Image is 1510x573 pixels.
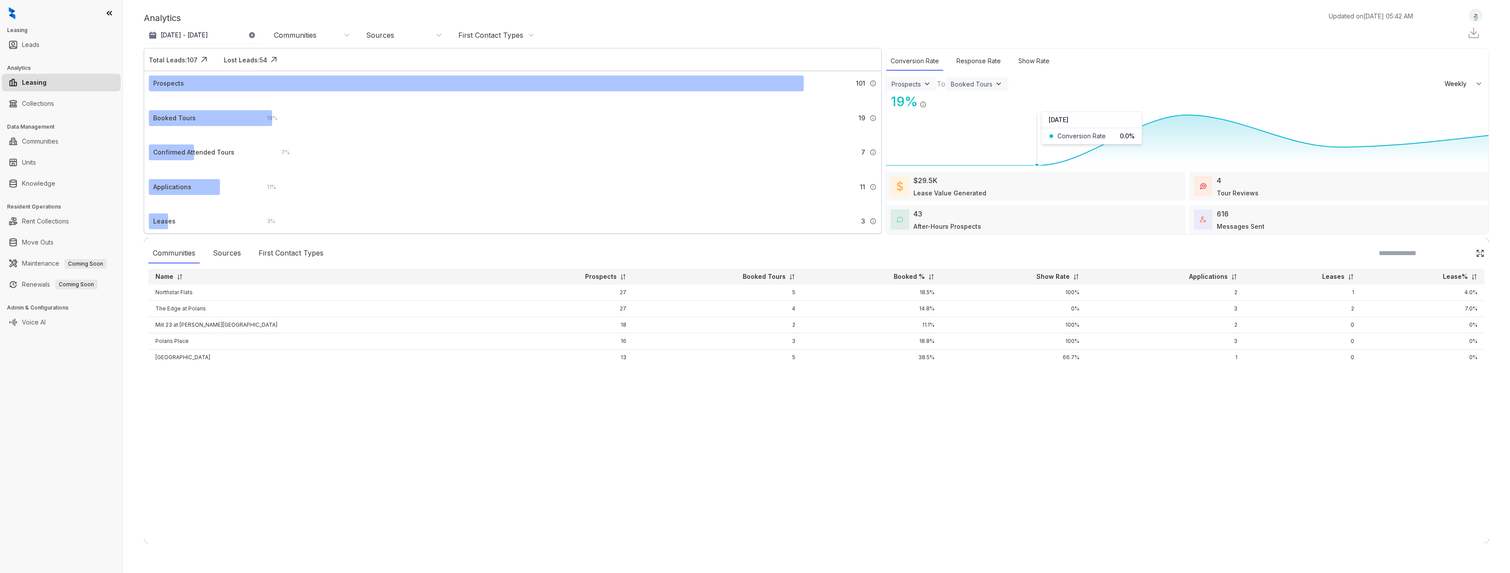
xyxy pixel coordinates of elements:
[1244,301,1361,317] td: 2
[1445,79,1471,88] span: Weekly
[2,175,121,192] li: Knowledge
[1086,350,1244,366] td: 1
[1244,333,1361,350] td: 0
[258,216,275,226] div: 3 %
[2,213,121,230] li: Rent Collections
[1073,274,1079,280] img: sorting
[913,222,981,231] div: After-Hours Prospects
[1244,350,1361,366] td: 0
[789,274,795,280] img: sorting
[2,314,121,331] li: Voice AI
[861,148,865,157] span: 7
[886,92,918,112] div: 19 %
[2,36,121,54] li: Leads
[493,301,633,317] td: 27
[1361,301,1485,317] td: 7.0%
[22,234,54,251] a: Move Outs
[153,113,196,123] div: Booked Tours
[633,317,802,333] td: 2
[209,243,245,263] div: Sources
[870,218,877,225] img: Info
[802,285,942,301] td: 18.5%
[913,175,938,186] div: $29.5K
[870,149,877,156] img: Info
[22,133,58,150] a: Communities
[894,272,925,281] p: Booked %
[366,30,394,40] div: Sources
[942,350,1086,366] td: 66.7%
[148,243,200,263] div: Communities
[942,285,1086,301] td: 100%
[861,216,865,226] span: 3
[1014,52,1054,71] div: Show Rate
[22,95,54,112] a: Collections
[633,301,802,317] td: 4
[937,79,946,89] div: To
[870,80,877,87] img: Info
[149,55,198,65] div: Total Leads: 107
[267,53,280,66] img: Click Icon
[2,133,121,150] li: Communities
[22,175,55,192] a: Knowledge
[1036,272,1070,281] p: Show Rate
[1476,249,1485,258] img: Click Icon
[2,154,121,171] li: Units
[7,26,122,34] h3: Leasing
[1217,175,1221,186] div: 4
[1361,317,1485,333] td: 0%
[1467,26,1480,40] img: Download
[148,285,493,301] td: Northstar Flats
[870,184,877,191] img: Info
[148,333,493,350] td: Polaris Place
[942,333,1086,350] td: 100%
[493,333,633,350] td: 16
[913,188,986,198] div: Lease Value Generated
[155,272,173,281] p: Name
[1439,76,1488,92] button: Weekly
[802,333,942,350] td: 18.8%
[859,113,865,123] span: 19
[1361,285,1485,301] td: 4.0%
[585,272,617,281] p: Prospects
[1457,249,1465,257] img: SearchIcon
[1086,333,1244,350] td: 3
[1217,209,1229,219] div: 616
[55,280,97,289] span: Coming Soon
[176,274,183,280] img: sorting
[633,350,802,366] td: 5
[633,285,802,301] td: 5
[1231,274,1237,280] img: sorting
[913,209,922,219] div: 43
[942,301,1086,317] td: 0%
[2,276,121,293] li: Renewals
[22,314,46,331] a: Voice AI
[1217,188,1258,198] div: Tour Reviews
[1086,301,1244,317] td: 3
[65,259,107,269] span: Coming Soon
[994,79,1003,88] img: ViewFilterArrow
[458,30,523,40] div: First Contact Types
[273,148,290,157] div: 7 %
[802,301,942,317] td: 14.8%
[2,95,121,112] li: Collections
[144,27,262,43] button: [DATE] - [DATE]
[1348,274,1354,280] img: sorting
[860,182,865,192] span: 11
[22,213,69,230] a: Rent Collections
[22,154,36,171] a: Units
[274,30,316,40] div: Communities
[153,148,234,157] div: Confirmed Attended Tours
[1329,11,1413,21] p: Updated on [DATE] 05:42 AM
[161,31,208,40] p: [DATE] - [DATE]
[633,333,802,350] td: 3
[493,285,633,301] td: 27
[254,243,328,263] div: First Contact Types
[897,181,903,191] img: LeaseValue
[1086,285,1244,301] td: 2
[7,304,122,312] h3: Admin & Configurations
[1189,272,1228,281] p: Applications
[7,203,122,211] h3: Resident Operations
[1471,274,1478,280] img: sorting
[493,317,633,333] td: 18
[7,123,122,131] h3: Data Management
